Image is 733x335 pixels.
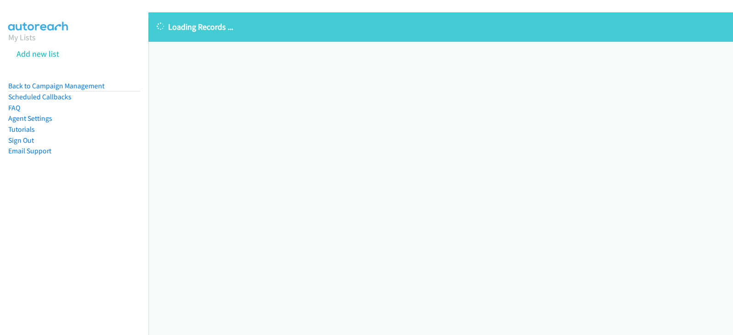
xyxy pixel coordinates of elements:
[16,49,59,59] a: Add new list
[8,136,34,145] a: Sign Out
[8,114,52,123] a: Agent Settings
[8,32,36,43] a: My Lists
[157,21,725,33] p: Loading Records ...
[8,125,35,134] a: Tutorials
[8,146,51,155] a: Email Support
[8,81,104,90] a: Back to Campaign Management
[8,92,71,101] a: Scheduled Callbacks
[8,103,20,112] a: FAQ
